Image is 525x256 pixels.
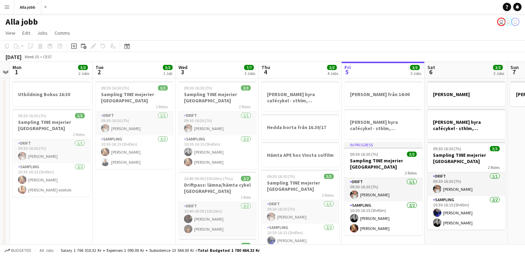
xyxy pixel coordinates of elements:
[178,172,256,236] app-job-card: 10:40-00:00 (13h20m) (Thu)2/2Driftpass: lämna/hämta cykel [GEOGRAPHIC_DATA]1 RoleDrift2/210:40-00...
[178,135,256,169] app-card-role: Sampling2/210:30-16:15 (5h45m)[PERSON_NAME][PERSON_NAME]
[22,30,30,36] span: Edit
[78,71,89,76] div: 2 Jobs
[344,91,422,97] h3: [PERSON_NAME] från 14:00
[184,176,233,181] span: 10:40-00:00 (13h20m) (Thu)
[261,180,339,192] h3: Sampling TINE mejerier [GEOGRAPHIC_DATA]
[488,165,500,170] span: 2 Roles
[95,91,173,104] h3: Sampling TINE mejerier [GEOGRAPHIC_DATA]
[178,64,187,70] span: Wed
[261,124,339,130] h3: Hedda borta från 16.30/17
[344,142,422,147] div: In progress
[427,142,505,230] app-job-card: 09:30-16:30 (7h)3/3Sampling TINE mejerier [GEOGRAPHIC_DATA]2 RolesDrift1/109:30-16:30 (7h)[PERSON...
[504,18,512,26] app-user-avatar: August Löfgren
[178,182,256,194] h3: Driftpass: lämna/hämta cykel [GEOGRAPHIC_DATA]
[94,68,103,76] span: 2
[261,91,339,104] h3: [PERSON_NAME] hyra cafécykel - sthlm, [GEOGRAPHIC_DATA], cph
[497,18,506,26] app-user-avatar: Emil Hasselberg
[156,104,168,109] span: 2 Roles
[73,132,85,137] span: 2 Roles
[12,119,90,131] h3: Sampling TINE mejerier [GEOGRAPHIC_DATA]
[177,68,187,76] span: 3
[490,146,500,151] span: 3/3
[52,28,73,37] a: Comms
[241,85,251,91] span: 3/3
[511,18,519,26] app-user-avatar: Stina Dahl
[38,248,55,253] span: All jobs
[6,53,22,60] div: [DATE]
[261,200,339,224] app-card-role: Drift1/109:30-16:30 (7h)[PERSON_NAME]
[12,109,90,197] app-job-card: 09:30-16:30 (7h)3/3Sampling TINE mejerier [GEOGRAPHIC_DATA]2 RolesDrift1/109:30-16:30 (7h)[PERSON...
[344,81,422,106] app-job-card: [PERSON_NAME] från 14:00
[12,91,90,97] h3: Utbildning Bokus 16:30
[95,64,103,70] span: Tue
[184,243,233,248] span: 10:40-00:00 (13h20m) (Thu)
[101,85,129,91] span: 09:30-16:30 (7h)
[410,71,421,76] div: 3 Jobs
[244,71,255,76] div: 3 Jobs
[260,68,270,76] span: 4
[198,248,260,253] span: Total Budgeted 1 780 664.32 kr
[427,196,505,230] app-card-role: Sampling2/210:30-16:15 (5h45m)[PERSON_NAME][PERSON_NAME]
[344,64,351,70] span: Fri
[12,64,22,70] span: Mon
[427,152,505,164] h3: Sampling TINE mejerier [GEOGRAPHIC_DATA]
[12,163,90,197] app-card-role: Sampling2/210:30-16:15 (5h45m)[PERSON_NAME][PERSON_NAME] edefalk
[18,113,46,118] span: 09:30-16:30 (7h)
[95,81,173,169] app-job-card: 09:30-16:30 (7h)3/3Sampling TINE mejerier [GEOGRAPHIC_DATA]2 RolesDrift1/109:30-16:30 (7h)[PERSON...
[410,65,420,70] span: 3/3
[11,248,31,253] span: Budgeted
[75,113,85,118] span: 3/3
[344,109,422,139] app-job-card: [PERSON_NAME] hyra cafécykel - sthlm, [GEOGRAPHIC_DATA], cph
[407,152,417,157] span: 3/3
[350,152,378,157] span: 09:30-16:30 (7h)
[61,248,260,253] div: Salary 1 766 010.32 kr + Expenses 1 090.00 kr + Subsistence 13 564.00 kr =
[344,178,422,202] app-card-role: Drift1/109:30-16:30 (7h)[PERSON_NAME]
[12,139,90,163] app-card-role: Drift1/109:30-16:30 (7h)[PERSON_NAME]
[3,28,18,37] a: View
[241,176,251,181] span: 2/2
[510,64,519,70] span: Sun
[184,85,212,91] span: 09:30-16:30 (7h)
[14,0,41,14] button: Alla jobb
[267,174,295,179] span: 09:30-16:30 (7h)
[78,65,88,70] span: 3/3
[55,30,70,36] span: Comms
[37,30,48,36] span: Jobs
[427,91,505,97] h3: [PERSON_NAME]
[261,142,339,167] app-job-card: Hämta APE hos Vinsta solfilm
[426,68,435,76] span: 6
[261,114,339,139] app-job-card: Hedda borta från 16.30/17
[343,68,351,76] span: 5
[178,81,256,169] app-job-card: 09:30-16:30 (7h)3/3Sampling TINE mejerier [GEOGRAPHIC_DATA]2 RolesDrift1/109:30-16:30 (7h)[PERSON...
[344,119,422,131] h3: [PERSON_NAME] hyra cafécykel - sthlm, [GEOGRAPHIC_DATA], cph
[427,64,435,70] span: Sat
[95,135,173,169] app-card-role: Sampling2/210:30-16:15 (5h45m)[PERSON_NAME][PERSON_NAME]
[427,119,505,131] h3: [PERSON_NAME] hyra cafécykel - sthlm, [GEOGRAPHIC_DATA], cph
[322,193,334,198] span: 2 Roles
[324,174,334,179] span: 3/3
[178,202,256,236] app-card-role: Drift2/210:40-00:00 (13h20m)[PERSON_NAME][PERSON_NAME]
[427,172,505,196] app-card-role: Drift1/109:30-16:30 (7h)[PERSON_NAME]
[344,142,422,235] app-job-card: In progress09:30-16:30 (7h)3/3Sampling TINE mejerier [GEOGRAPHIC_DATA]2 RolesDrift1/109:30-16:30 ...
[261,81,339,111] app-job-card: [PERSON_NAME] hyra cafécykel - sthlm, [GEOGRAPHIC_DATA], cph
[261,152,339,158] h3: Hämta APE hos Vinsta solfilm
[427,109,505,139] app-job-card: [PERSON_NAME] hyra cafécykel - sthlm, [GEOGRAPHIC_DATA], cph
[12,81,90,106] app-job-card: Utbildning Bokus 16:30
[493,71,504,76] div: 3 Jobs
[427,81,505,106] app-job-card: [PERSON_NAME]
[158,85,168,91] span: 3/3
[19,28,33,37] a: Edit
